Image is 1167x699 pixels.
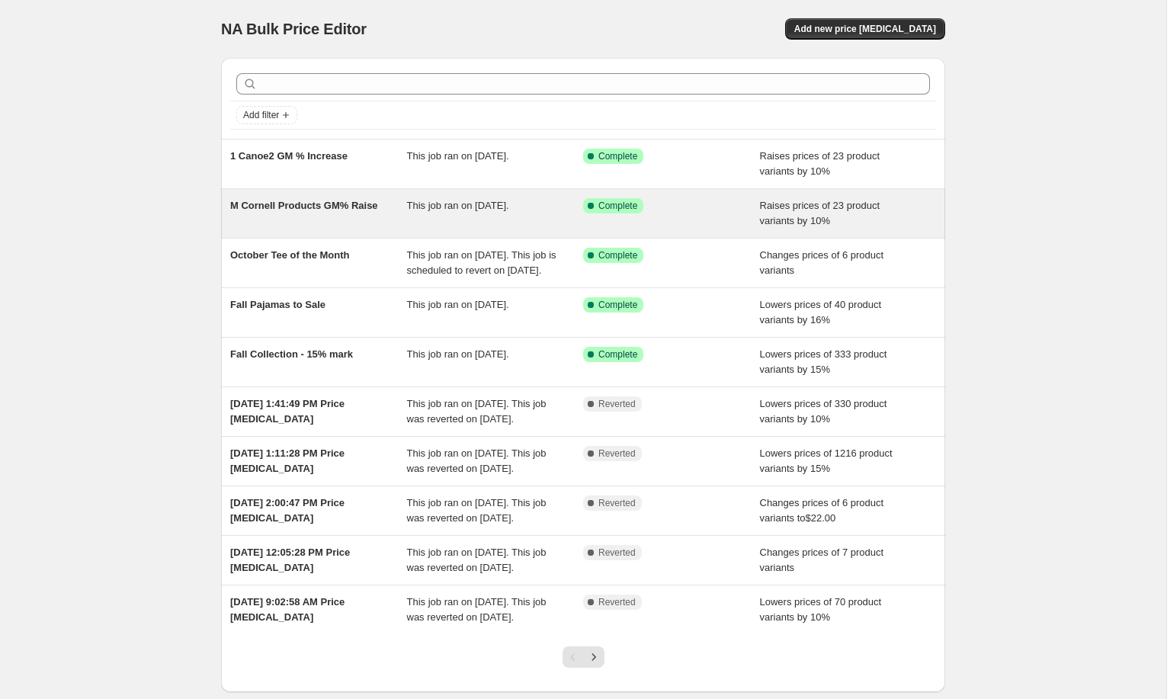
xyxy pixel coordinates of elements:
span: Lowers prices of 40 product variants by 16% [760,299,882,325]
span: $22.00 [805,512,835,524]
span: Changes prices of 6 product variants to [760,497,884,524]
span: This job ran on [DATE]. [407,348,509,360]
span: Reverted [598,447,636,460]
span: This job ran on [DATE]. [407,150,509,162]
span: This job ran on [DATE]. This job was reverted on [DATE]. [407,447,547,474]
span: Fall Collection - 15% mark [230,348,353,360]
span: Lowers prices of 333 product variants by 15% [760,348,887,375]
span: Changes prices of 6 product variants [760,249,884,276]
span: [DATE] 2:00:47 PM Price [MEDICAL_DATA] [230,497,345,524]
span: Complete [598,299,637,311]
span: Lowers prices of 1216 product variants by 15% [760,447,893,474]
span: Reverted [598,398,636,410]
span: Complete [598,348,637,361]
span: NA Bulk Price Editor [221,21,367,37]
span: 1 Canoe2 GM % Increase [230,150,348,162]
span: [DATE] 12:05:28 PM Price [MEDICAL_DATA] [230,547,350,573]
span: Complete [598,150,637,162]
span: [DATE] 1:11:28 PM Price [MEDICAL_DATA] [230,447,345,474]
span: This job ran on [DATE]. This job was reverted on [DATE]. [407,596,547,623]
span: Reverted [598,497,636,509]
span: Complete [598,200,637,212]
span: This job ran on [DATE]. This job is scheduled to revert on [DATE]. [407,249,556,276]
span: [DATE] 1:41:49 PM Price [MEDICAL_DATA] [230,398,345,425]
span: [DATE] 9:02:58 AM Price [MEDICAL_DATA] [230,596,345,623]
span: Complete [598,249,637,261]
span: This job ran on [DATE]. [407,200,509,211]
button: Next [583,646,604,668]
span: Lowers prices of 70 product variants by 10% [760,596,882,623]
span: Raises prices of 23 product variants by 10% [760,150,880,177]
span: Reverted [598,547,636,559]
span: Add filter [243,109,279,121]
span: Reverted [598,596,636,608]
span: This job ran on [DATE]. This job was reverted on [DATE]. [407,547,547,573]
span: Fall Pajamas to Sale [230,299,325,310]
span: Changes prices of 7 product variants [760,547,884,573]
span: October Tee of the Month [230,249,349,261]
span: Lowers prices of 330 product variants by 10% [760,398,887,425]
span: M Cornell Products GM% Raise [230,200,378,211]
span: Add new price [MEDICAL_DATA] [794,23,936,35]
span: This job ran on [DATE]. This job was reverted on [DATE]. [407,398,547,425]
button: Add new price [MEDICAL_DATA] [785,18,945,40]
span: This job ran on [DATE]. [407,299,509,310]
span: Raises prices of 23 product variants by 10% [760,200,880,226]
button: Add filter [236,106,297,124]
nav: Pagination [563,646,604,668]
span: This job ran on [DATE]. This job was reverted on [DATE]. [407,497,547,524]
